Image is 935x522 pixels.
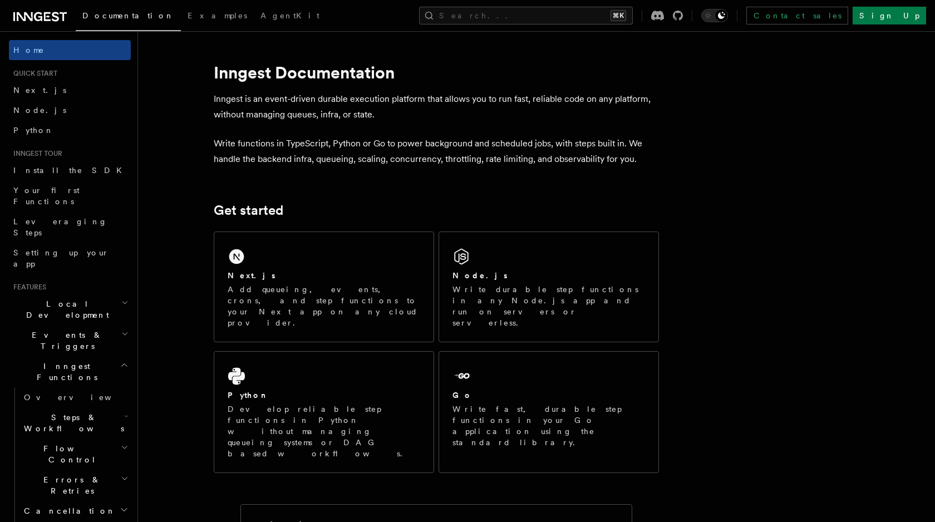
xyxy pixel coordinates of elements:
[214,203,283,218] a: Get started
[9,120,131,140] a: Python
[452,284,645,328] p: Write durable step functions in any Node.js app and run on servers or serverless.
[19,501,131,521] button: Cancellation
[9,361,120,383] span: Inngest Functions
[9,211,131,243] a: Leveraging Steps
[19,443,121,465] span: Flow Control
[853,7,926,24] a: Sign Up
[452,270,508,281] h2: Node.js
[452,403,645,448] p: Write fast, durable step functions in your Go application using the standard library.
[19,474,121,496] span: Errors & Retries
[76,3,181,31] a: Documentation
[13,106,66,115] span: Node.js
[13,248,109,268] span: Setting up your app
[214,136,659,167] p: Write functions in TypeScript, Python or Go to power background and scheduled jobs, with steps bu...
[9,294,131,325] button: Local Development
[13,86,66,95] span: Next.js
[254,3,326,30] a: AgentKit
[19,505,116,516] span: Cancellation
[611,10,626,21] kbd: ⌘K
[701,9,728,22] button: Toggle dark mode
[19,412,124,434] span: Steps & Workflows
[181,3,254,30] a: Examples
[188,11,247,20] span: Examples
[746,7,848,24] a: Contact sales
[9,356,131,387] button: Inngest Functions
[419,7,633,24] button: Search...⌘K
[9,283,46,292] span: Features
[24,393,139,402] span: Overview
[19,470,131,501] button: Errors & Retries
[214,62,659,82] h1: Inngest Documentation
[13,126,54,135] span: Python
[9,298,121,321] span: Local Development
[228,270,275,281] h2: Next.js
[9,100,131,120] a: Node.js
[9,80,131,100] a: Next.js
[214,351,434,473] a: PythonDevelop reliable step functions in Python without managing queueing systems or DAG based wo...
[19,387,131,407] a: Overview
[9,40,131,60] a: Home
[13,45,45,56] span: Home
[19,407,131,439] button: Steps & Workflows
[228,403,420,459] p: Develop reliable step functions in Python without managing queueing systems or DAG based workflows.
[439,351,659,473] a: GoWrite fast, durable step functions in your Go application using the standard library.
[82,11,174,20] span: Documentation
[9,149,62,158] span: Inngest tour
[19,439,131,470] button: Flow Control
[9,243,131,274] a: Setting up your app
[9,180,131,211] a: Your first Functions
[9,329,121,352] span: Events & Triggers
[214,232,434,342] a: Next.jsAdd queueing, events, crons, and step functions to your Next app on any cloud provider.
[9,160,131,180] a: Install the SDK
[452,390,473,401] h2: Go
[13,186,80,206] span: Your first Functions
[228,390,269,401] h2: Python
[13,217,107,237] span: Leveraging Steps
[214,91,659,122] p: Inngest is an event-driven durable execution platform that allows you to run fast, reliable code ...
[439,232,659,342] a: Node.jsWrite durable step functions in any Node.js app and run on servers or serverless.
[228,284,420,328] p: Add queueing, events, crons, and step functions to your Next app on any cloud provider.
[13,166,129,175] span: Install the SDK
[260,11,319,20] span: AgentKit
[9,325,131,356] button: Events & Triggers
[9,69,57,78] span: Quick start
